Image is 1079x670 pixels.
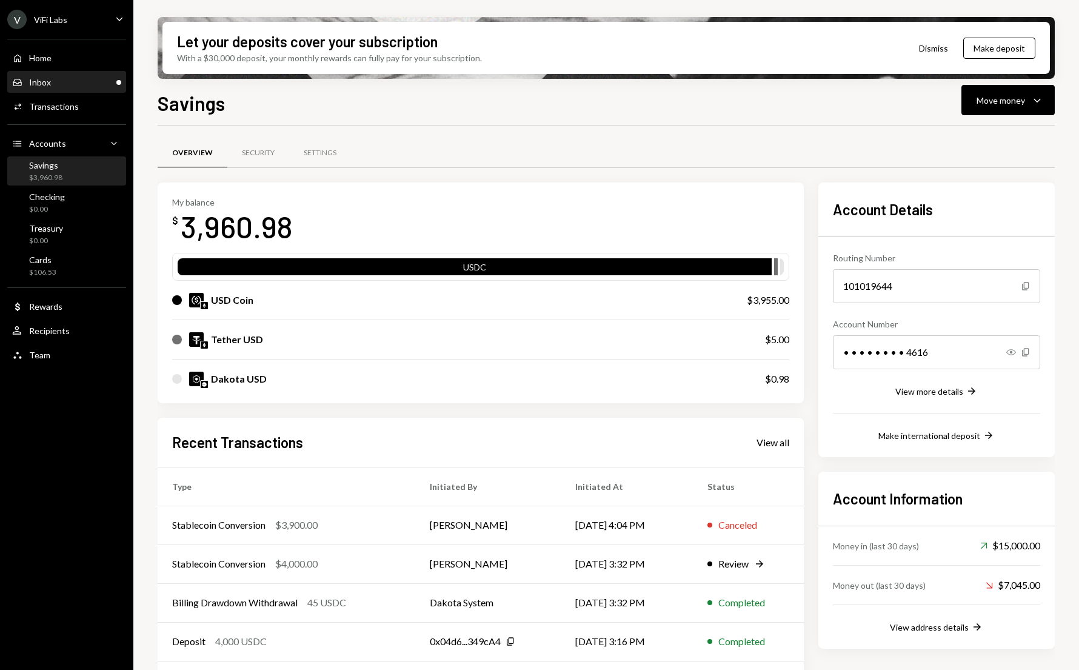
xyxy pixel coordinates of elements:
[189,293,204,307] img: USDC
[275,557,318,571] div: $4,000.00
[961,85,1055,115] button: Move money
[29,138,66,149] div: Accounts
[29,255,56,265] div: Cards
[986,578,1040,592] div: $7,045.00
[415,467,561,506] th: Initiated By
[747,293,789,307] div: $3,955.00
[415,583,561,622] td: Dakota System
[833,252,1040,264] div: Routing Number
[415,544,561,583] td: [PERSON_NAME]
[29,223,63,233] div: Treasury
[430,634,501,649] div: 0x04d6...349cA4
[29,77,51,87] div: Inbox
[172,215,178,227] div: $
[211,332,263,347] div: Tether USD
[833,335,1040,369] div: • • • • • • • • 4616
[890,621,983,634] button: View address details
[211,293,253,307] div: USD Coin
[7,47,126,69] a: Home
[7,344,126,366] a: Team
[765,372,789,386] div: $0.98
[890,622,969,632] div: View address details
[415,506,561,544] td: [PERSON_NAME]
[29,173,62,183] div: $3,960.98
[172,595,298,610] div: Billing Drawdown Withdrawal
[895,385,978,398] button: View more details
[7,219,126,249] a: Treasury$0.00
[304,148,336,158] div: Settings
[211,372,267,386] div: Dakota USD
[765,332,789,347] div: $5.00
[158,91,225,115] h1: Savings
[963,38,1035,59] button: Make deposit
[895,386,963,397] div: View more details
[980,538,1040,553] div: $15,000.00
[833,269,1040,303] div: 101019644
[29,236,63,246] div: $0.00
[29,350,50,360] div: Team
[7,320,126,341] a: Recipients
[718,518,757,532] div: Canceled
[718,595,765,610] div: Completed
[177,52,482,64] div: With a $30,000 deposit, your monthly rewards can fully pay for your subscription.
[172,557,266,571] div: Stablecoin Conversion
[29,101,79,112] div: Transactions
[29,267,56,278] div: $106.53
[29,192,65,202] div: Checking
[718,634,765,649] div: Completed
[172,634,205,649] div: Deposit
[172,148,213,158] div: Overview
[7,156,126,186] a: Savings$3,960.98
[172,197,293,207] div: My balance
[561,467,693,506] th: Initiated At
[561,622,693,661] td: [DATE] 3:16 PM
[34,15,67,25] div: ViFi Labs
[7,71,126,93] a: Inbox
[227,138,289,169] a: Security
[878,429,995,443] button: Make international deposit
[7,295,126,317] a: Rewards
[177,32,438,52] div: Let your deposits cover your subscription
[977,94,1025,107] div: Move money
[757,437,789,449] div: View all
[29,53,52,63] div: Home
[7,132,126,154] a: Accounts
[878,430,980,441] div: Make international deposit
[833,199,1040,219] h2: Account Details
[158,138,227,169] a: Overview
[29,326,70,336] div: Recipients
[29,160,62,170] div: Savings
[7,95,126,117] a: Transactions
[189,332,204,347] img: USDT
[275,518,318,532] div: $3,900.00
[242,148,275,158] div: Security
[718,557,749,571] div: Review
[201,341,208,349] img: ethereum-mainnet
[172,518,266,532] div: Stablecoin Conversion
[7,251,126,280] a: Cards$106.53
[181,207,293,246] div: 3,960.98
[7,188,126,217] a: Checking$0.00
[757,435,789,449] a: View all
[215,634,267,649] div: 4,000 USDC
[29,204,65,215] div: $0.00
[7,10,27,29] div: V
[833,540,919,552] div: Money in (last 30 days)
[158,467,415,506] th: Type
[833,318,1040,330] div: Account Number
[693,467,804,506] th: Status
[189,372,204,386] img: DKUSD
[201,381,208,388] img: base-mainnet
[561,583,693,622] td: [DATE] 3:32 PM
[201,302,208,309] img: ethereum-mainnet
[561,544,693,583] td: [DATE] 3:32 PM
[289,138,351,169] a: Settings
[904,34,963,62] button: Dismiss
[178,261,772,278] div: USDC
[833,489,1040,509] h2: Account Information
[833,579,926,592] div: Money out (last 30 days)
[172,432,303,452] h2: Recent Transactions
[307,595,346,610] div: 45 USDC
[561,506,693,544] td: [DATE] 4:04 PM
[29,301,62,312] div: Rewards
